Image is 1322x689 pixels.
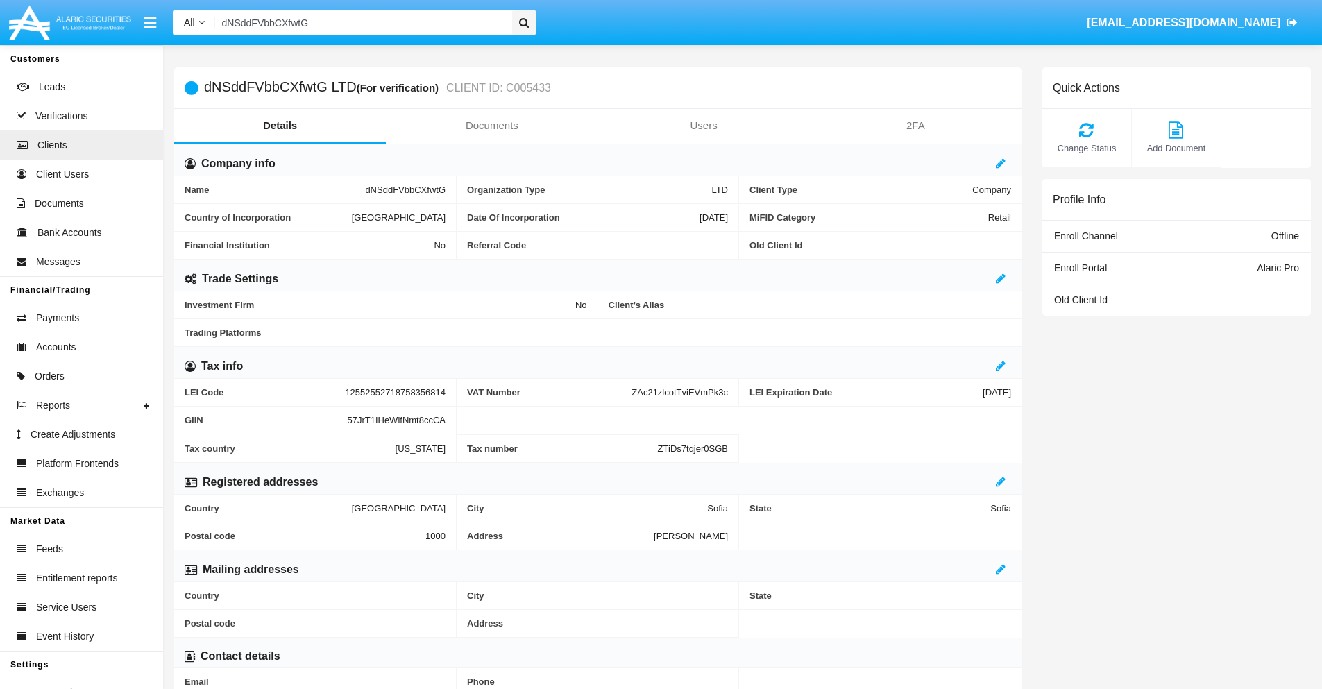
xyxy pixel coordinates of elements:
span: Investment Firm [185,300,575,310]
span: Exchanges [36,486,84,500]
span: No [575,300,587,310]
a: [EMAIL_ADDRESS][DOMAIN_NAME] [1081,3,1305,42]
span: Retail [988,212,1011,223]
span: 12552552718758356814 [345,387,446,398]
span: Phone [467,677,728,687]
span: Address [467,618,728,629]
span: Tax number [467,443,658,454]
span: Platform Frontends [36,457,119,471]
h6: Quick Actions [1053,81,1120,94]
span: Change Status [1049,142,1124,155]
span: VAT Number [467,387,632,398]
span: Sofia [990,503,1011,513]
span: Clients [37,138,67,153]
span: State [749,503,990,513]
span: Referral Code [467,240,728,250]
span: Trading Platforms [185,328,1011,338]
span: Organization Type [467,185,711,195]
span: Client’s Alias [609,300,1012,310]
span: Postal code [185,618,446,629]
span: Verifications [35,109,87,124]
span: All [184,17,195,28]
span: State [749,590,1011,601]
span: Add Document [1139,142,1214,155]
span: GIIN [185,415,347,425]
span: Date Of Incorporation [467,212,700,223]
span: Country of Incorporation [185,212,352,223]
span: Sofia [707,503,728,513]
span: MiFID Category [749,212,988,223]
span: Entitlement reports [36,571,118,586]
a: Details [174,109,386,142]
h6: Mailing addresses [203,562,299,577]
span: Accounts [36,340,76,355]
span: 1000 [425,531,446,541]
span: Alaric Pro [1257,262,1299,273]
a: All [173,15,215,30]
span: Reports [36,398,70,413]
span: Client Users [36,167,89,182]
span: Bank Accounts [37,226,102,240]
span: Address [467,531,654,541]
input: Search [215,10,507,35]
span: [DATE] [700,212,728,223]
span: [US_STATE] [396,443,446,454]
span: Old Client Id [749,240,1011,250]
span: Financial Institution [185,240,434,250]
span: Company [972,185,1011,195]
h6: Trade Settings [202,271,278,287]
div: (For verification) [357,80,443,96]
span: Payments [36,311,79,325]
span: Client Type [749,185,972,195]
span: [EMAIL_ADDRESS][DOMAIN_NAME] [1087,17,1280,28]
span: Leads [39,80,65,94]
span: Email [185,677,446,687]
span: [PERSON_NAME] [654,531,728,541]
h6: Contact details [201,649,280,664]
span: City [467,590,728,601]
span: Name [185,185,365,195]
a: 2FA [810,109,1022,142]
span: Country [185,590,446,601]
a: Documents [386,109,598,142]
span: City [467,503,707,513]
span: LEI Expiration Date [749,387,983,398]
span: ZAc21zlcotTviEVmPk3c [632,387,728,398]
h6: Tax info [201,359,243,374]
span: LEI Code [185,387,345,398]
h6: Company info [201,156,276,171]
span: Orders [35,369,65,384]
small: CLIENT ID: C005433 [443,83,551,94]
span: Feeds [36,542,63,556]
span: Event History [36,629,94,644]
span: LTD [711,185,728,195]
h6: Registered addresses [203,475,318,490]
span: Enroll Channel [1054,230,1118,241]
span: Country [185,503,352,513]
span: Tax country [185,443,396,454]
a: Users [598,109,810,142]
h6: Profile Info [1053,193,1105,206]
span: Postal code [185,531,425,541]
span: Messages [36,255,80,269]
span: [GEOGRAPHIC_DATA] [352,503,446,513]
span: Service Users [36,600,96,615]
span: Documents [35,196,84,211]
span: dNSddFVbbCXfwtG [365,185,446,195]
span: No [434,240,446,250]
span: Enroll Portal [1054,262,1107,273]
span: [GEOGRAPHIC_DATA] [352,212,446,223]
span: 57JrT1IHeWifNmt8ccCA [347,415,446,425]
span: Old Client Id [1054,294,1108,305]
span: [DATE] [983,387,1011,398]
h5: dNSddFVbbCXfwtG LTD [204,80,551,96]
img: Logo image [7,2,133,43]
span: Create Adjustments [31,427,115,442]
span: ZTiDs7tqjer0SGB [658,443,728,454]
span: Offline [1271,230,1299,241]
